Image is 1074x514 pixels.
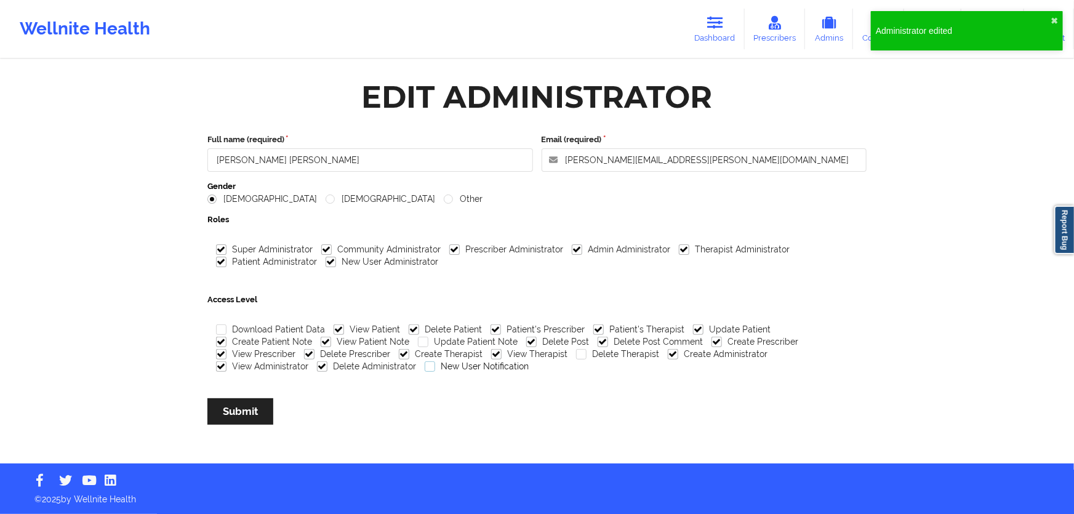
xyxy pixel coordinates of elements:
label: View Prescriber [216,349,295,359]
label: Super Administrator [216,244,313,255]
label: Update Patient Note [418,337,518,347]
div: Administrator edited [876,25,1051,37]
label: Delete Post [526,337,589,347]
label: Create Therapist [399,349,483,359]
p: © 2025 by Wellnite Health [26,484,1048,505]
div: Edit Administrator [362,78,713,116]
label: New User Notification [425,361,529,372]
button: Submit [207,398,273,425]
label: View Patient Note [321,337,409,347]
label: Delete Administrator [317,361,416,372]
label: Patient Administrator [216,257,317,267]
input: Email address [542,148,867,172]
label: Update Patient [693,324,771,335]
label: Gender [207,180,867,193]
label: Delete Therapist [576,349,659,359]
label: View Administrator [216,361,308,372]
label: [DEMOGRAPHIC_DATA] [207,194,317,204]
label: [DEMOGRAPHIC_DATA] [326,194,435,204]
label: Community Administrator [321,244,441,255]
a: Coaches [853,9,904,49]
label: Patient's Therapist [593,324,684,335]
label: Admin Administrator [572,244,670,255]
label: Prescriber Administrator [449,244,563,255]
label: Delete Prescriber [304,349,390,359]
label: Download Patient Data [216,324,325,335]
label: View Therapist [491,349,567,359]
label: Delete Post Comment [598,337,703,347]
label: View Patient [334,324,400,335]
label: Access Level [207,294,867,306]
label: Full name (required) [207,134,533,146]
label: Create Prescriber [711,337,798,347]
label: Patient's Prescriber [491,324,585,335]
a: Prescribers [745,9,806,49]
a: Report Bug [1054,206,1074,254]
a: Admins [805,9,853,49]
input: Full name [207,148,533,172]
button: close [1051,16,1058,26]
label: Delete Patient [409,324,482,335]
label: Create Administrator [668,349,767,359]
label: Create Patient Note [216,337,312,347]
label: New User Administrator [326,257,438,267]
label: Therapist Administrator [679,244,790,255]
label: Roles [207,214,867,226]
label: Other [444,194,483,204]
label: Email (required) [542,134,867,146]
a: Dashboard [686,9,745,49]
